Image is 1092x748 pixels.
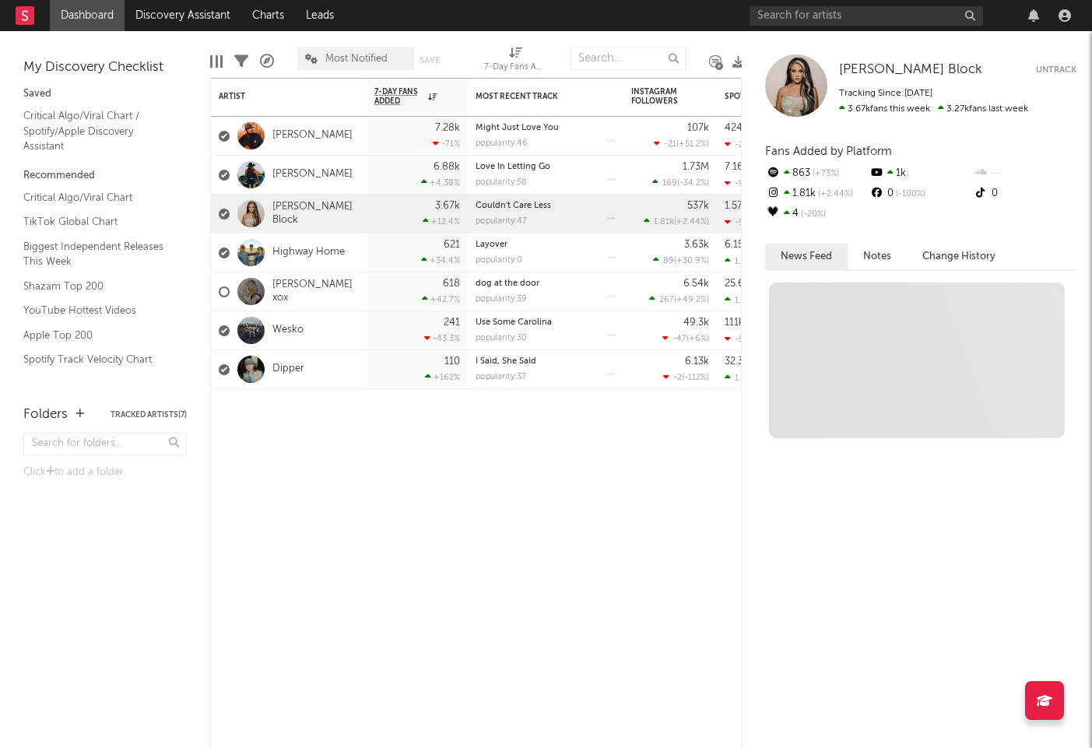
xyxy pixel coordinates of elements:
[272,246,345,259] a: Highway Home
[272,324,304,337] a: Wesko
[476,163,616,171] div: Love In Letting Go
[973,163,1076,184] div: --
[765,204,869,224] div: 4
[725,256,756,266] div: 1.62k
[725,240,749,250] div: 6.15k
[684,240,709,250] div: 3.63k
[631,87,686,106] div: Instagram Followers
[272,129,353,142] a: [PERSON_NAME]
[684,374,707,382] span: -112 %
[421,255,460,265] div: +34.4 %
[839,89,932,98] span: Tracking Since: [DATE]
[23,302,171,319] a: YouTube Hottest Videos
[476,279,616,288] div: dog at the door
[839,63,982,76] span: [PERSON_NAME] Block
[476,92,592,101] div: Most Recent Track
[679,179,707,188] span: -34.2 %
[476,279,539,288] a: dog at the door
[23,107,171,155] a: Critical Algo/Viral Chart / Spotify/Apple Discovery Assistant
[725,92,841,101] div: Spotify Monthly Listeners
[1036,62,1076,78] button: Untrack
[272,168,353,181] a: [PERSON_NAME]
[725,123,748,133] div: 424k
[476,256,522,265] div: popularity: 0
[476,334,527,342] div: popularity: 30
[672,335,686,343] span: -47
[23,351,171,368] a: Spotify Track Velocity Chart
[435,201,460,211] div: 3.67k
[23,433,187,455] input: Search for folders...
[725,139,761,149] div: -26.6k
[23,238,171,270] a: Biggest Independent Releases This Week
[725,356,749,367] div: 32.3k
[725,279,750,289] div: 25.6k
[476,202,551,210] a: Couldn't Care Less
[765,244,848,269] button: News Feed
[810,170,839,178] span: +73 %
[423,216,460,227] div: +12.4 %
[973,184,1076,204] div: 0
[23,167,187,185] div: Recommended
[23,58,187,77] div: My Discovery Checklist
[663,257,674,265] span: 89
[435,123,460,133] div: 7.28k
[683,162,709,172] div: 1.73M
[476,139,528,148] div: popularity: 46
[219,92,335,101] div: Artist
[476,241,507,249] a: Layover
[725,295,755,305] div: 1.52k
[484,58,546,77] div: 7-Day Fans Added (7-Day Fans Added)
[683,318,709,328] div: 49.3k
[839,62,982,78] a: [PERSON_NAME] Block
[654,139,709,149] div: ( )
[23,85,187,104] div: Saved
[421,177,460,188] div: +4.38 %
[679,140,707,149] span: +51.2 %
[644,216,709,227] div: ( )
[260,39,274,84] div: A&R Pipeline
[663,372,709,382] div: ( )
[476,124,616,132] div: Might Just Love You
[662,179,677,188] span: 169
[848,244,907,269] button: Notes
[23,278,171,295] a: Shazam Top 200
[424,333,460,343] div: -43.3 %
[476,318,616,327] div: Use Some Carolina
[476,357,616,366] div: I Said, She Said
[765,163,869,184] div: 863
[444,356,460,367] div: 110
[765,146,892,157] span: Fans Added by Platform
[685,356,709,367] div: 6.13k
[476,373,526,381] div: popularity: 37
[839,104,930,114] span: 3.67k fans this week
[725,217,761,227] div: -9.95k
[725,162,752,172] div: 7.16M
[443,279,460,289] div: 618
[649,294,709,304] div: ( )
[234,39,248,84] div: Filters
[476,357,536,366] a: I Said, She Said
[869,184,972,204] div: 0
[664,140,676,149] span: -21
[725,373,756,383] div: 1.67k
[476,217,527,226] div: popularity: 47
[652,177,709,188] div: ( )
[23,463,187,482] div: Click to add a folder.
[725,334,754,344] div: -5.1k
[750,6,983,26] input: Search for artists
[654,218,674,227] span: 1.81k
[799,210,826,219] span: -20 %
[476,163,550,171] a: Love In Letting Go
[687,123,709,133] div: 107k
[23,327,171,344] a: Apple Top 200
[23,406,68,424] div: Folders
[476,318,552,327] a: Use Some Carolina
[425,372,460,382] div: +162 %
[476,295,527,304] div: popularity: 39
[570,47,686,70] input: Search...
[894,190,925,198] span: -100 %
[422,294,460,304] div: +42.7 %
[374,87,424,106] span: 7-Day Fans Added
[476,241,616,249] div: Layover
[272,279,359,305] a: [PERSON_NAME] xox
